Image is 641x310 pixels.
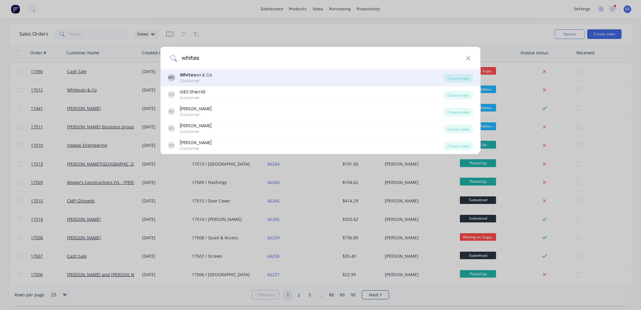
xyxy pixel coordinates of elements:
div: Create order [444,108,473,116]
div: GS [168,91,175,98]
div: Create order [444,142,473,150]
div: Customer [180,95,206,101]
div: GS [168,125,175,132]
div: Customer [180,78,212,84]
div: Customer [180,146,212,151]
input: Enter a customer name to create a new order... [177,47,466,69]
div: Customer [180,112,212,118]
div: WC [168,74,175,81]
div: Customer [180,129,212,134]
div: Create order [444,125,473,133]
div: Create order [444,91,473,99]
div: [PERSON_NAME] [180,106,212,112]
b: Whites [180,72,196,78]
div: Create order [444,74,473,82]
div: [PERSON_NAME] [180,140,212,146]
div: BS [168,108,175,115]
div: [PERSON_NAME] [180,123,212,129]
div: G&S Shemilt [180,89,206,95]
div: SH [168,142,175,149]
div: on & Co [180,72,212,78]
